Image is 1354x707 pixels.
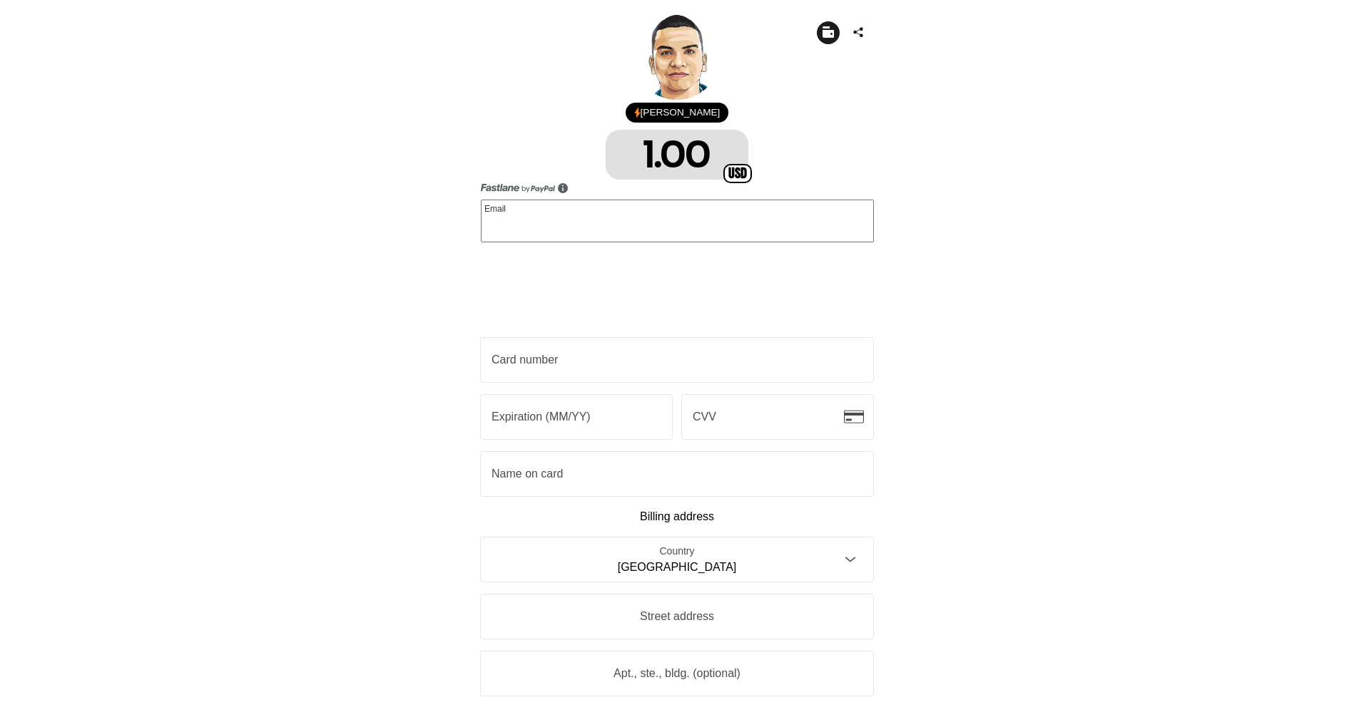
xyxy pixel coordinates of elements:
iframe: PayPal-venmo [481,248,874,287]
span: USD [723,164,752,183]
iframe: Secure Credit Card Frame - Cardholder Name [491,453,844,495]
img: Avatar [634,14,720,100]
span: [PERSON_NAME] [641,105,721,120]
iframe: Secure Credit Card Frame - CVV [692,396,844,438]
iframe: Secure Credit Card Frame - Expiration Date [491,396,643,438]
img: Share [852,26,864,38]
iframe: Secure Credit Card Frame - Credit Card Number [491,339,844,381]
iframe: PayPal-paypal [481,292,874,331]
img: Wallet [823,26,834,38]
